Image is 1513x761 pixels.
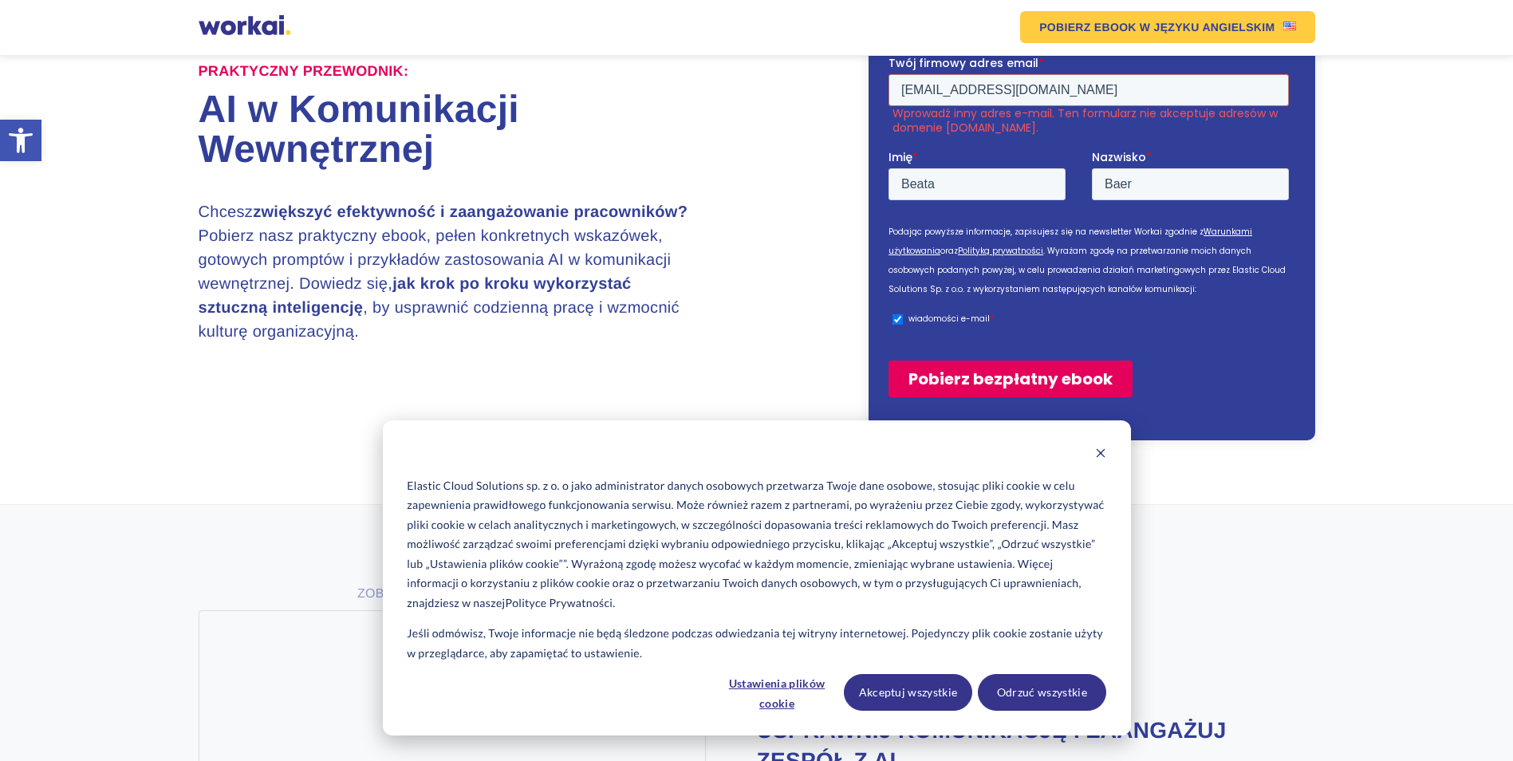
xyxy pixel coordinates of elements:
button: Dismiss cookie banner [1095,445,1106,465]
div: Cookie banner [383,420,1131,735]
p: Elastic Cloud Solutions sp. z o. o jako administrator danych osobowych przetwarza Twoje dane osob... [407,476,1105,613]
label: Praktyczny przewodnik: [199,63,409,81]
button: Akceptuj wszystkie [844,674,972,711]
p: Jeśli odmówisz, Twoje informacje nie będą śledzone podczas odwiedzania tej witryny internetowej. ... [407,624,1105,663]
button: Ustawienia plików cookie [715,674,838,711]
button: Odrzuć wszystkie [978,674,1106,711]
h3: Chcesz Pobierz nasz praktyczny ebook, pełen konkretnych wskazówek, gotowych promptów i przykładów... [199,200,701,344]
a: Polityce Prywatności. [506,593,616,613]
img: US flag [1283,22,1296,30]
a: POBIERZ EBOOKW JĘZYKU ANGIELSKIMUS flag [1020,11,1314,43]
strong: jak krok po kroku wykorzystać sztuczną inteligencję [199,275,632,317]
h1: AI w Komunikacji Wewnętrznej [199,90,757,170]
strong: zwiększyć efektywność i zaangażowanie pracowników? [253,203,688,221]
iframe: Form 0 [888,55,1295,411]
em: POBIERZ EBOOK [1039,22,1137,33]
p: ZOBACZ PODGLĄD EBOOKA: [199,585,701,604]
